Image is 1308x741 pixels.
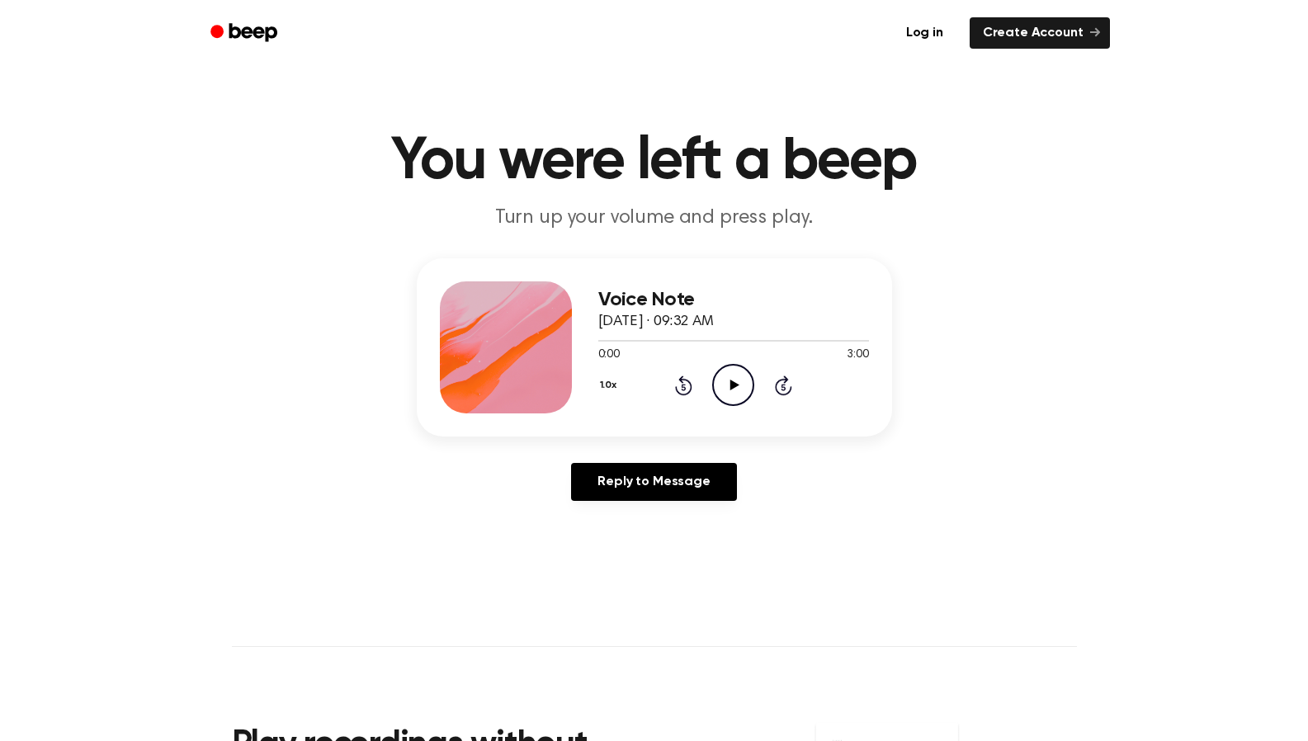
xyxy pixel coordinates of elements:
span: 0:00 [598,347,620,364]
span: 3:00 [847,347,868,364]
h1: You were left a beep [232,132,1077,191]
a: Log in [890,14,960,52]
a: Beep [199,17,292,50]
span: [DATE] · 09:32 AM [598,314,714,329]
a: Reply to Message [571,463,736,501]
p: Turn up your volume and press play. [338,205,971,232]
a: Create Account [970,17,1110,49]
button: 1.0x [598,371,623,399]
h3: Voice Note [598,289,869,311]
